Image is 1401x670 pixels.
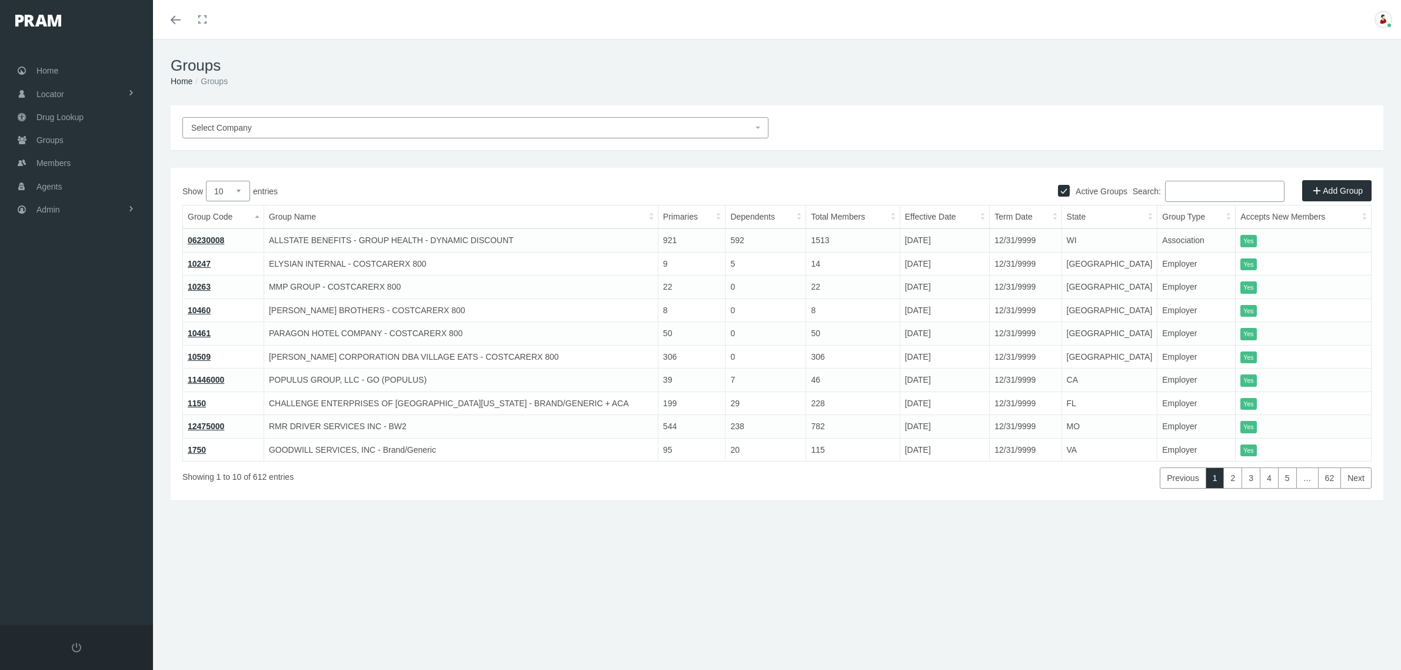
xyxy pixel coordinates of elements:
[658,322,726,346] td: 50
[1240,374,1256,387] itemstyle: Yes
[1240,328,1256,340] itemstyle: Yes
[188,422,224,431] a: 12475000
[658,345,726,369] td: 306
[900,345,990,369] td: [DATE]
[900,228,990,252] td: [DATE]
[1240,235,1256,247] itemstyle: Yes
[1223,467,1242,489] a: 2
[1260,467,1279,489] a: 4
[1157,369,1236,392] td: Employer
[36,106,84,128] span: Drug Lookup
[36,175,62,198] span: Agents
[1061,322,1157,346] td: [GEOGRAPHIC_DATA]
[990,415,1061,439] td: 12/31/9999
[990,438,1061,462] td: 12/31/9999
[658,415,726,439] td: 544
[726,369,806,392] td: 7
[188,236,224,245] a: 06230008
[1240,281,1256,294] itemstyle: Yes
[726,438,806,462] td: 20
[264,415,658,439] td: RMR DRIVER SERVICES INC - BW2
[1061,228,1157,252] td: WI
[1296,467,1319,489] a: …
[806,228,900,252] td: 1513
[264,228,658,252] td: ALLSTATE BENEFITS - GROUP HEALTH - DYNAMIC DISCOUNT
[188,352,211,361] a: 10509
[192,75,228,88] li: Groups
[990,252,1061,276] td: 12/31/9999
[188,445,206,455] a: 1750
[1070,185,1127,198] label: Active Groups
[1165,181,1284,202] input: Search:
[1157,392,1236,415] td: Employer
[36,129,64,151] span: Groups
[36,83,64,105] span: Locator
[726,228,806,252] td: 592
[726,322,806,346] td: 0
[264,438,658,462] td: GOODWILL SERVICES, INC - Brand/Generic
[658,276,726,299] td: 22
[264,345,658,369] td: [PERSON_NAME] CORPORATION DBA VILLAGE EATS - COSTCARERX 800
[171,77,192,86] a: Home
[264,322,658,346] td: PARAGON HOTEL COMPANY - COSTCARERX 800
[1157,415,1236,439] td: Employer
[188,375,224,384] a: 11446000
[806,252,900,276] td: 14
[1061,252,1157,276] td: [GEOGRAPHIC_DATA]
[726,276,806,299] td: 0
[806,438,900,462] td: 115
[1157,228,1236,252] td: Association
[806,276,900,299] td: 22
[1160,467,1206,489] a: Previous
[1240,445,1256,457] itemstyle: Yes
[900,415,990,439] td: [DATE]
[1061,369,1157,392] td: CA
[36,59,58,82] span: Home
[1240,258,1256,271] itemstyle: Yes
[1157,252,1236,276] td: Employer
[15,15,61,26] img: PRAM_20_x_78.png
[990,276,1061,299] td: 12/31/9999
[1061,438,1157,462] td: VA
[1061,276,1157,299] td: [GEOGRAPHIC_DATA]
[990,205,1061,229] th: Term Date: activate to sort column ascending
[990,322,1061,346] td: 12/31/9999
[1340,467,1372,489] a: Next
[1157,322,1236,346] td: Employer
[900,276,990,299] td: [DATE]
[726,205,806,229] th: Dependents: activate to sort column ascending
[1240,351,1256,364] itemstyle: Yes
[264,392,658,415] td: CHALLENGE ENTERPRISES OF [GEOGRAPHIC_DATA][US_STATE] - BRAND/GENERIC + ACA
[1061,392,1157,415] td: FL
[806,298,900,322] td: 8
[658,228,726,252] td: 921
[264,252,658,276] td: ELYSIAN INTERNAL - COSTCARERX 800
[1318,467,1342,489] a: 62
[900,438,990,462] td: [DATE]
[191,123,252,132] span: Select Company
[806,369,900,392] td: 46
[188,306,211,315] a: 10460
[990,345,1061,369] td: 12/31/9999
[900,205,990,229] th: Effective Date: activate to sort column ascending
[188,399,206,408] a: 1150
[1157,276,1236,299] td: Employer
[1157,205,1236,229] th: Group Type: activate to sort column ascending
[726,252,806,276] td: 5
[1302,180,1372,201] a: Add Group
[900,298,990,322] td: [DATE]
[264,276,658,299] td: MMP GROUP - COSTCARERX 800
[1157,438,1236,462] td: Employer
[990,392,1061,415] td: 12/31/9999
[806,322,900,346] td: 50
[726,345,806,369] td: 0
[990,369,1061,392] td: 12/31/9999
[900,392,990,415] td: [DATE]
[658,438,726,462] td: 95
[264,205,658,229] th: Group Name: activate to sort column ascending
[206,181,250,201] select: Showentries
[900,322,990,346] td: [DATE]
[182,181,777,201] label: Show entries
[183,205,264,229] th: Group Code: activate to sort column descending
[1133,181,1284,202] label: Search:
